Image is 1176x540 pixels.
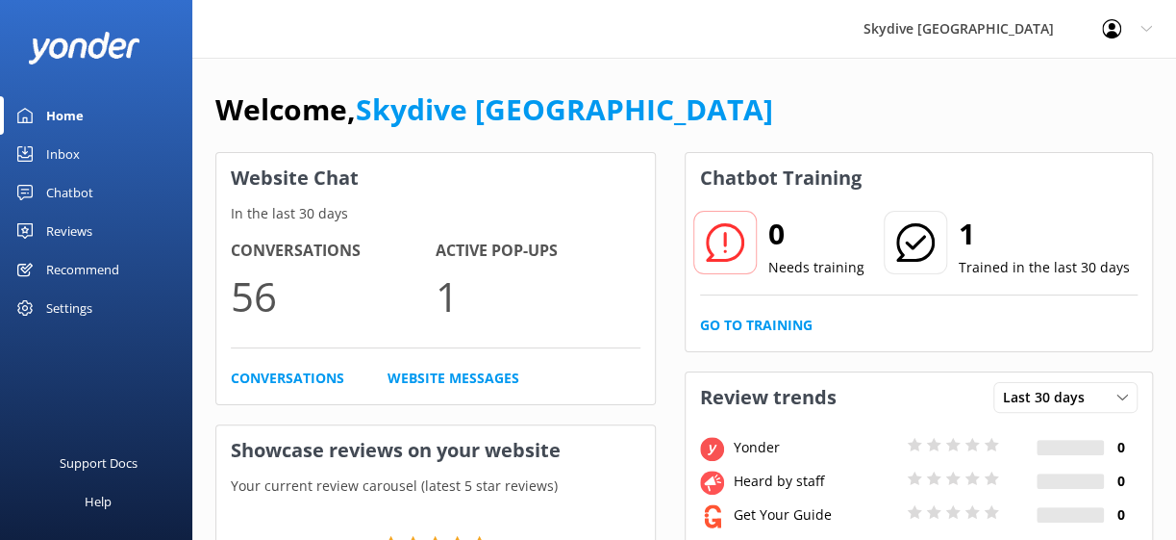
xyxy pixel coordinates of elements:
div: Help [85,482,112,521]
h3: Website Chat [216,153,655,203]
h4: 0 [1104,504,1138,526]
div: Heard by staff [729,471,902,492]
p: Trained in the last 30 days [959,257,1130,278]
div: Settings [46,289,92,327]
span: Last 30 days [1003,387,1096,408]
p: Your current review carousel (latest 5 star reviews) [216,476,655,497]
div: Reviews [46,212,92,250]
a: Website Messages [388,368,519,389]
div: Home [46,96,84,135]
h1: Welcome, [215,87,773,133]
a: Go to Training [700,315,813,336]
h3: Review trends [686,373,851,423]
h2: 1 [959,211,1130,257]
h3: Showcase reviews on your website [216,425,655,476]
div: Yonder [729,437,902,458]
p: 56 [231,264,436,328]
img: yonder-white-logo.png [29,32,139,64]
div: Recommend [46,250,119,289]
h4: 0 [1104,471,1138,492]
div: Get Your Guide [729,504,902,526]
p: Needs training [768,257,864,278]
div: Inbox [46,135,80,173]
h3: Chatbot Training [686,153,876,203]
h4: Active Pop-ups [436,239,640,264]
h4: 0 [1104,437,1138,458]
p: In the last 30 days [216,203,655,224]
div: Support Docs [60,444,138,482]
a: Conversations [231,368,344,389]
p: 1 [436,264,640,328]
h4: Conversations [231,239,436,264]
a: Skydive [GEOGRAPHIC_DATA] [356,90,773,129]
h2: 0 [768,211,864,257]
div: Chatbot [46,173,93,212]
